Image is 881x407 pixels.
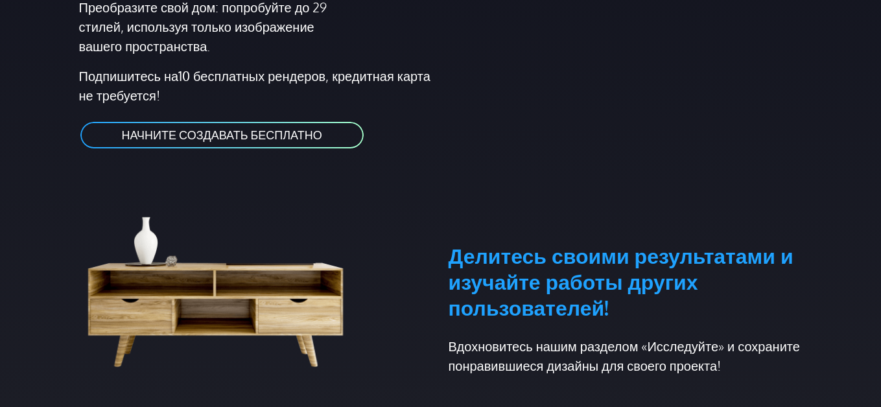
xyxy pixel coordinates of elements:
ya-tr-span: 10 бесплатных рендеров [178,67,325,84]
ya-tr-span: НАЧНИТЕ СОЗДАВАТЬ БЕСПЛАТНО [122,128,322,142]
img: шкаф для гостиной [79,181,371,373]
ya-tr-span: , кредитная карта не требуется! [79,67,430,104]
a: НАЧНИТЕ СОЗДАВАТЬ БЕСПЛАТНО [79,121,365,150]
ya-tr-span: Вдохновитесь нашим разделом «Исследуйте» и сохраните понравившиеся дизайны для своего проекта! [449,338,800,374]
ya-tr-span: Делитесь своими результатами и изучайте работы других пользователей! [449,242,793,321]
ya-tr-span: Подпишитесь на [79,67,179,84]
